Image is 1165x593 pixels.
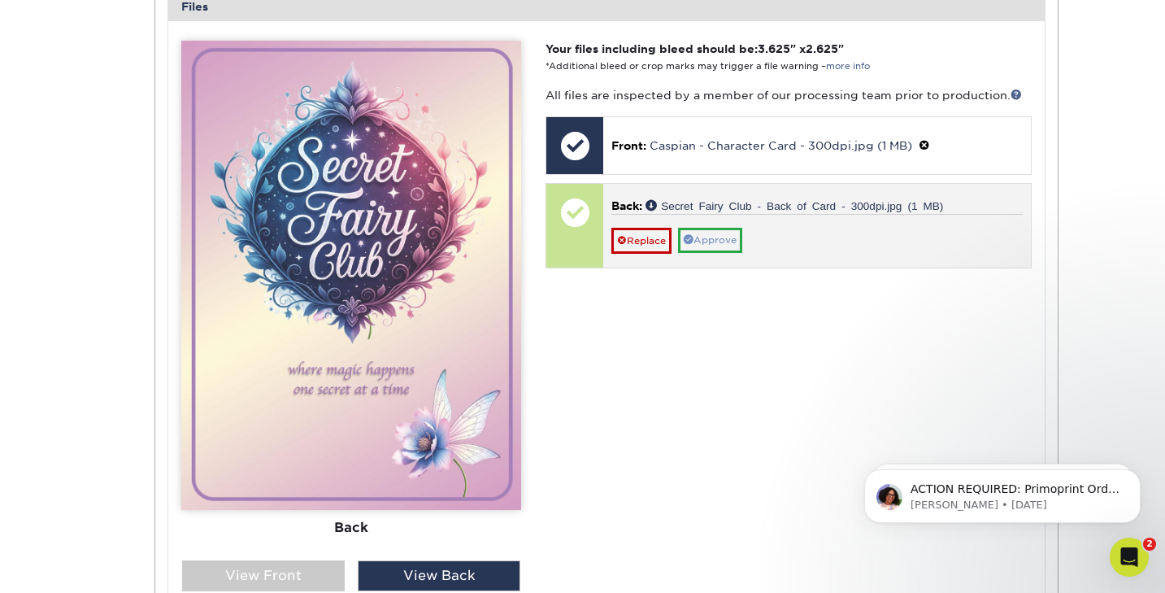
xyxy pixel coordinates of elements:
a: Secret Fairy Club - Back of Card - 300dpi.jpg (1 MB) [646,199,943,211]
a: Caspian - Character Card - 300dpi.jpg (1 MB) [650,139,912,152]
iframe: Google Customer Reviews [4,543,138,587]
iframe: Intercom live chat [1110,538,1149,577]
span: 2.625 [806,42,838,55]
p: All files are inspected by a member of our processing team prior to production. [546,87,1031,103]
a: Replace [611,228,672,254]
a: Approve [678,228,742,253]
iframe: Intercom notifications message [840,435,1165,549]
span: Front: [611,139,646,152]
strong: Your files including bleed should be: " x " [546,42,844,55]
span: 3.625 [758,42,790,55]
div: Back [181,510,521,546]
span: Back: [611,199,642,212]
a: more info [826,61,870,72]
span: 2 [1143,538,1156,551]
div: View Back [358,560,520,591]
small: *Additional bleed or crop marks may trigger a file warning – [546,61,870,72]
div: View Front [182,560,345,591]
